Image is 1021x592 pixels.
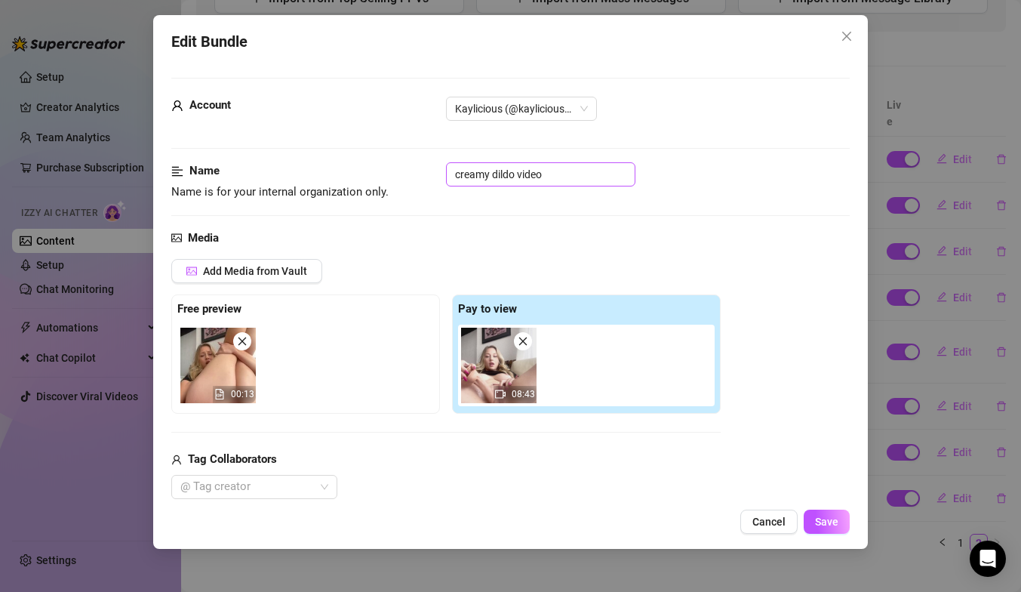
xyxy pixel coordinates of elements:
[835,30,859,42] span: Close
[518,336,528,347] span: close
[171,97,183,115] span: user
[189,164,220,177] strong: Name
[835,24,859,48] button: Close
[171,185,389,199] span: Name is for your internal organization only.
[171,451,182,469] span: user
[203,265,307,277] span: Add Media from Vault
[180,328,256,403] img: media
[458,302,517,316] strong: Pay to view
[455,97,588,120] span: Kaylicious (@kayliciousfree)
[171,162,183,180] span: align-left
[186,266,197,276] span: picture
[446,162,635,187] input: Enter a name
[495,389,506,399] span: video-camera
[188,452,277,466] strong: Tag Collaborators
[189,98,231,112] strong: Account
[188,231,219,245] strong: Media
[804,510,850,534] button: Save
[171,30,248,54] span: Edit Bundle
[461,328,537,403] img: media
[740,510,798,534] button: Cancel
[815,516,838,528] span: Save
[970,541,1006,577] div: Open Intercom Messenger
[461,328,537,403] div: 08:43
[177,302,241,316] strong: Free preview
[231,389,254,399] span: 00:13
[214,389,225,399] span: file-gif
[512,389,535,399] span: 08:43
[841,30,853,42] span: close
[237,336,248,347] span: close
[180,328,256,403] div: 00:13
[171,230,182,248] span: picture
[752,516,786,528] span: Cancel
[171,259,322,283] button: Add Media from Vault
